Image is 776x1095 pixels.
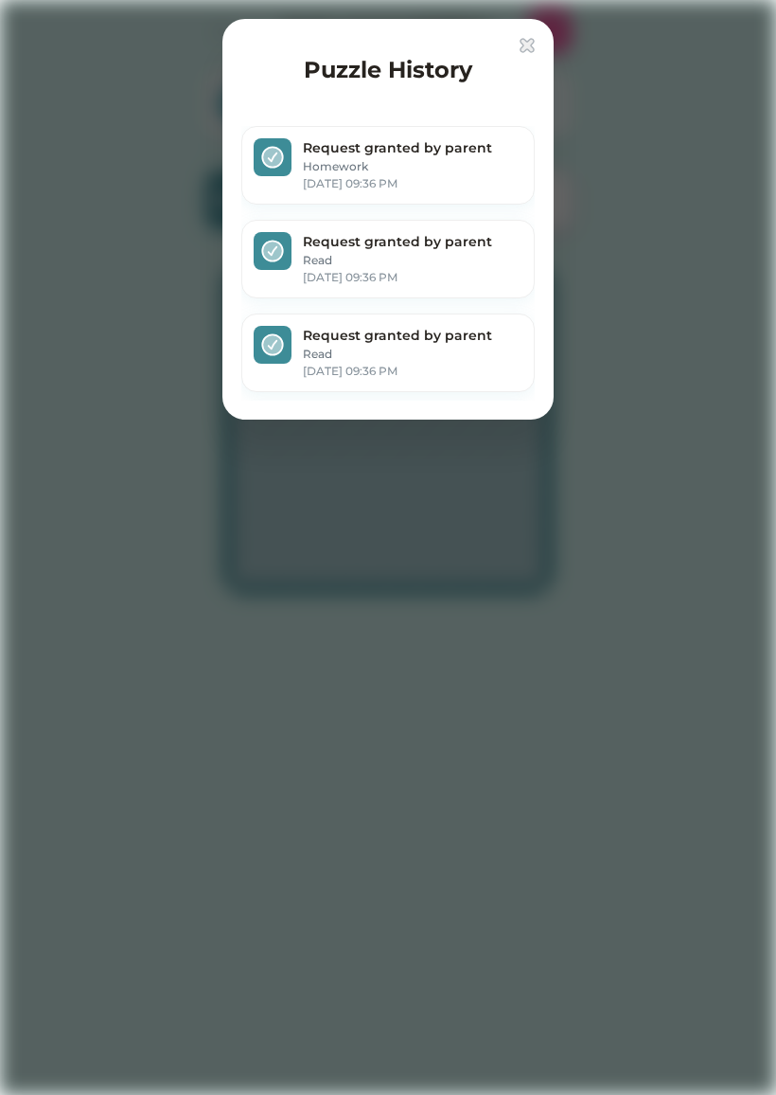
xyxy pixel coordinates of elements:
[261,146,284,169] img: interface-validation-check-circle--checkmark-addition-circle-success-check-validation-add-form.svg
[303,175,522,192] div: [DATE] 09:36 PM
[303,232,522,252] div: Request granted by parent
[520,38,535,53] img: interface-delete-2--remove-bold-add-button-buttons-delete.svg
[303,138,522,158] div: Request granted by parent
[303,269,522,286] div: [DATE] 09:36 PM
[303,326,522,346] div: Request granted by parent
[261,240,284,262] img: interface-validation-check-circle--checkmark-addition-circle-success-check-validation-add-form.svg
[303,363,522,380] div: [DATE] 09:36 PM
[303,346,522,363] div: Read
[304,53,472,96] h4: Puzzle History
[303,158,522,175] div: Homework
[303,252,522,269] div: Read
[261,333,284,356] img: interface-validation-check-circle--checkmark-addition-circle-success-check-validation-add-form.svg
